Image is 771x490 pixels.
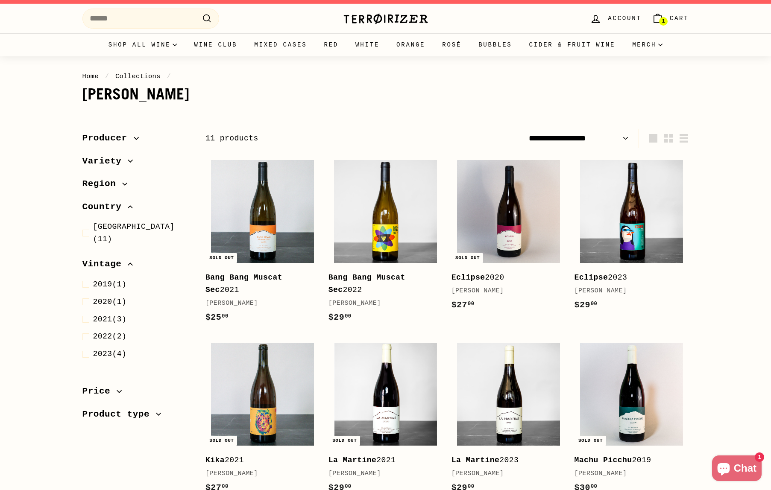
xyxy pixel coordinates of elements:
[82,131,134,146] span: Producer
[585,6,646,31] a: Account
[246,33,315,56] a: Mixed Cases
[93,313,127,326] span: (3)
[82,175,192,198] button: Region
[451,273,485,282] b: Eclipse
[328,454,434,467] div: 2021
[451,286,557,296] div: [PERSON_NAME]
[205,132,447,145] div: 11 products
[100,33,186,56] summary: Shop all wine
[328,456,377,464] b: La Martine
[93,350,112,358] span: 2023
[205,271,311,296] div: 2021
[328,273,405,294] b: Bang Bang Muscat Sec
[434,33,470,56] a: Rosé
[93,332,112,341] span: 2022
[205,469,311,479] div: [PERSON_NAME]
[709,455,764,483] inbox-online-store-chat: Shopify online store chat
[452,253,483,263] div: Sold out
[591,301,597,307] sup: 00
[82,407,156,422] span: Product type
[82,129,192,152] button: Producer
[328,271,434,296] div: 2022
[93,221,192,245] span: (11)
[345,313,351,319] sup: 00
[328,469,434,479] div: [PERSON_NAME]
[470,33,520,56] a: Bubbles
[347,33,388,56] a: White
[82,86,689,103] h1: [PERSON_NAME]
[451,469,557,479] div: [PERSON_NAME]
[206,436,237,446] div: Sold out
[328,298,434,309] div: [PERSON_NAME]
[662,18,665,24] span: 1
[82,405,192,428] button: Product type
[591,484,597,490] sup: 00
[451,456,500,464] b: La Martine
[82,154,128,169] span: Variety
[451,271,557,284] div: 2020
[82,71,689,82] nav: breadcrumbs
[608,14,641,23] span: Account
[451,300,475,310] span: $27
[82,257,128,271] span: Vintage
[93,315,112,324] span: 2021
[457,160,560,263] img: Thierry Diaz Eclipse Rose Wine
[205,456,225,464] b: Kika
[575,286,680,296] div: [PERSON_NAME]
[451,155,566,321] a: Sold out Thierry Diaz Eclipse Rose Wine Eclipse2020[PERSON_NAME]
[93,330,127,343] span: (2)
[205,312,229,322] span: $25
[205,454,311,467] div: 2021
[93,348,127,360] span: (4)
[328,312,352,322] span: $29
[185,33,246,56] a: Wine Club
[115,73,161,80] a: Collections
[82,177,123,191] span: Region
[670,14,689,23] span: Cart
[315,33,347,56] a: Red
[575,469,680,479] div: [PERSON_NAME]
[165,73,173,80] span: /
[82,255,192,278] button: Vintage
[82,73,99,80] a: Home
[451,454,557,467] div: 2023
[575,155,689,321] a: Eclipse2023[PERSON_NAME]
[82,382,192,405] button: Price
[205,155,320,333] a: Sold out Bang Bang Muscat Sec2021[PERSON_NAME]
[82,200,128,214] span: Country
[93,297,112,306] span: 2020
[93,280,112,289] span: 2019
[82,198,192,221] button: Country
[205,298,311,309] div: [PERSON_NAME]
[468,301,474,307] sup: 00
[575,300,598,310] span: $29
[575,273,608,282] b: Eclipse
[82,152,192,175] button: Variety
[647,6,694,31] a: Cart
[468,484,474,490] sup: 00
[345,484,351,490] sup: 00
[93,278,127,291] span: (1)
[65,33,706,56] div: Primary
[82,384,117,399] span: Price
[206,253,237,263] div: Sold out
[222,313,228,319] sup: 00
[575,456,632,464] b: Machu Picchu
[103,73,111,80] span: /
[328,155,443,333] a: Bang Bang Muscat Sec2022[PERSON_NAME]
[575,454,680,467] div: 2019
[222,484,228,490] sup: 00
[624,33,671,56] summary: Merch
[205,273,282,294] b: Bang Bang Muscat Sec
[93,296,127,308] span: (1)
[521,33,624,56] a: Cider & Fruit Wine
[575,271,680,284] div: 2023
[93,222,175,231] span: [GEOGRAPHIC_DATA]
[329,436,360,446] div: Sold out
[388,33,434,56] a: Orange
[575,436,606,446] div: Sold out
